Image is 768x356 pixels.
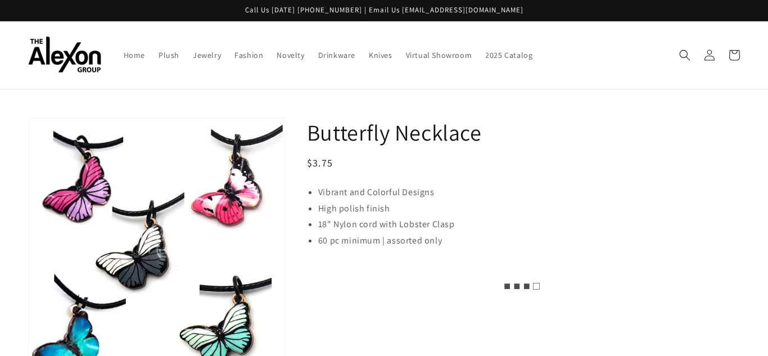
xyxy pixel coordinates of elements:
summary: Search [672,43,697,67]
span: Virtual Showroom [406,50,472,60]
span: ■ ■ ■ □ [504,278,540,293]
span: Fashion [234,50,263,60]
li: High polish finish [318,201,740,217]
li: 60 pc minimum | assorted only [318,233,740,249]
a: Novelty [270,43,311,67]
a: Knives [362,43,399,67]
span: 2025 Catalog [485,50,532,60]
span: Home [124,50,145,60]
li: 18" Nylon cord with Lobster Clasp [318,217,740,233]
h1: Butterfly Necklace [307,118,740,147]
span: Jewelry [193,50,221,60]
span: Novelty [277,50,304,60]
a: Plush [152,43,186,67]
span: Plush [159,50,179,60]
a: Drinkware [311,43,362,67]
a: Jewelry [186,43,228,67]
li: Vibrant and Colorful Designs [318,184,740,201]
a: Fashion [228,43,270,67]
span: Knives [369,50,392,60]
a: Home [117,43,152,67]
span: Drinkware [318,50,355,60]
img: The Alexon Group [28,37,101,73]
span: $3.75 [307,156,333,169]
a: 2025 Catalog [478,43,539,67]
a: Virtual Showroom [399,43,479,67]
